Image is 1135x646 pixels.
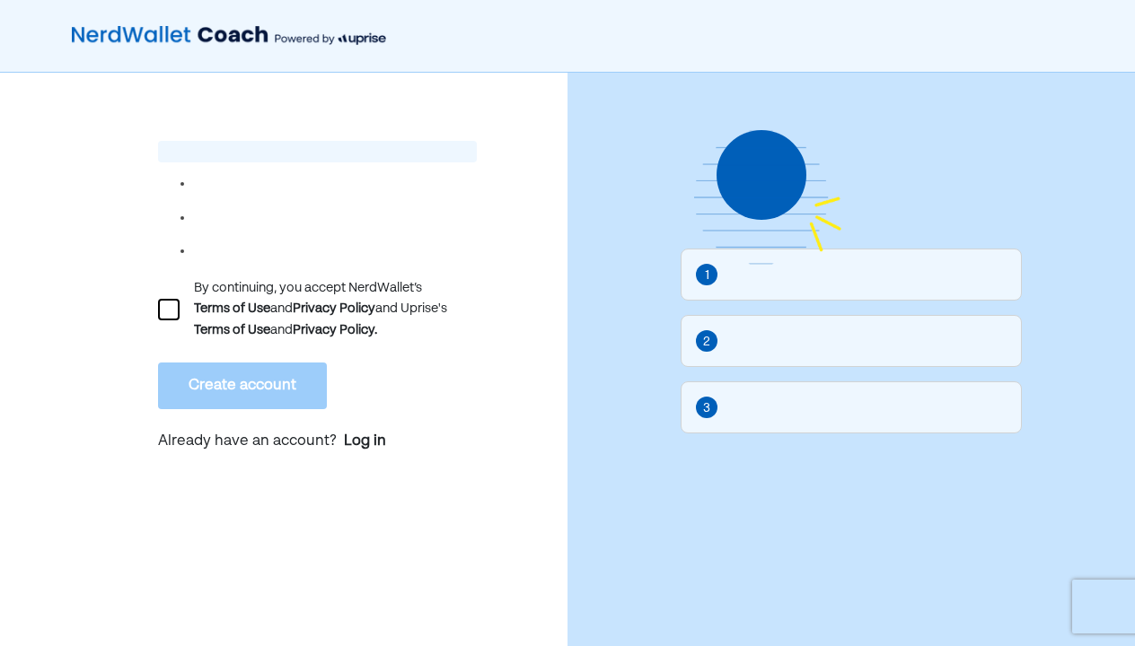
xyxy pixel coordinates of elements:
[158,362,327,409] button: Create account
[293,319,377,341] div: Privacy Policy.
[344,431,386,452] a: Log in
[158,431,477,454] p: Already have an account?
[194,319,270,341] div: Terms of Use
[703,332,710,352] div: 2
[293,298,375,319] div: Privacy Policy
[703,398,710,418] div: 3
[194,298,270,319] div: Terms of Use
[705,266,709,285] div: 1
[194,278,477,341] div: By continuing, you accept NerdWallet’s and and Uprise's and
